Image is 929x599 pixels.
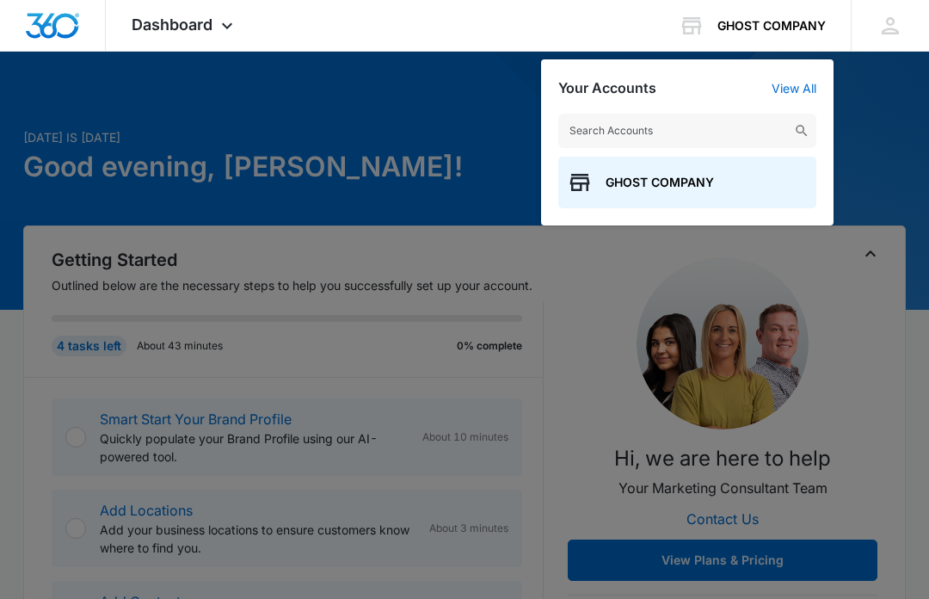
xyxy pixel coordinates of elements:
[717,19,826,33] div: account name
[558,114,816,148] input: Search Accounts
[558,157,816,208] button: GHOST COMPANY
[772,81,816,96] a: View All
[606,176,714,189] span: GHOST COMPANY
[132,15,212,34] span: Dashboard
[558,80,656,96] h2: Your Accounts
